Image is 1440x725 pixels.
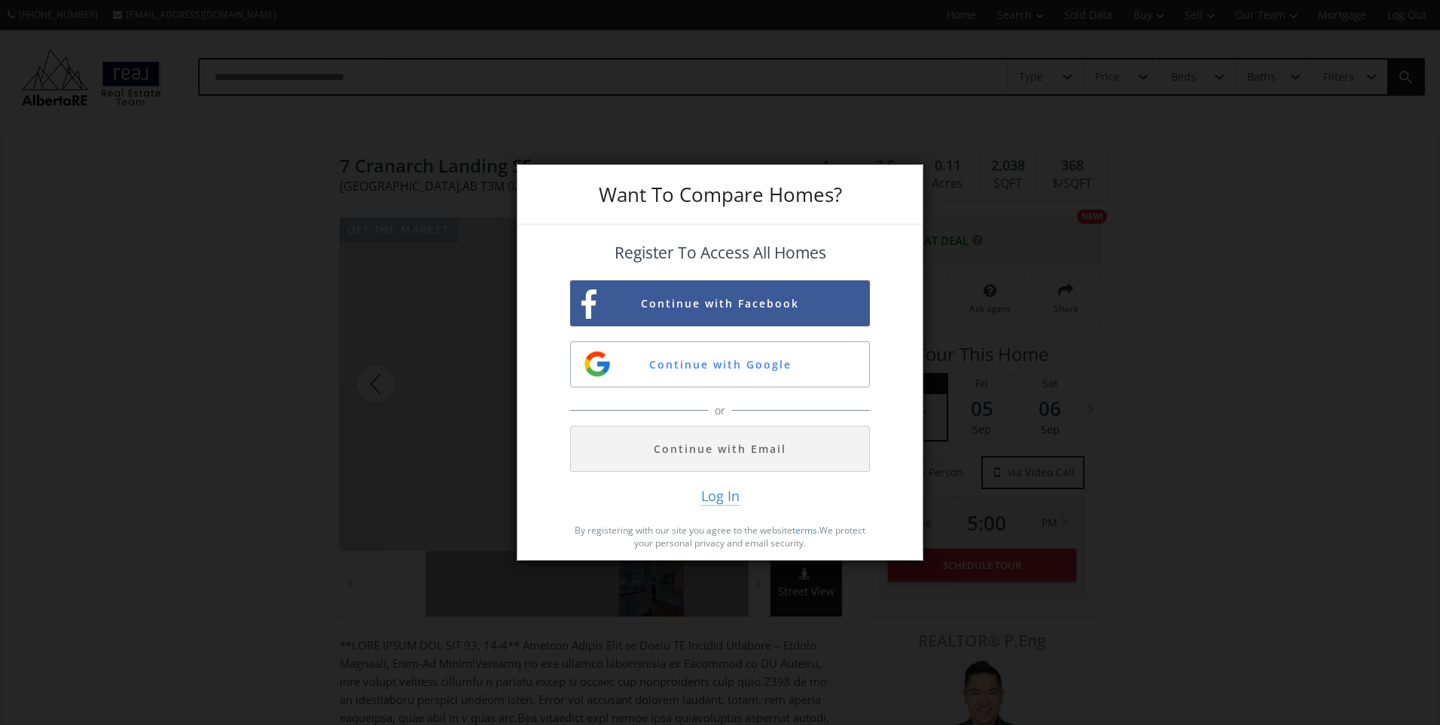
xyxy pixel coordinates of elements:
button: Continue with Facebook [570,280,870,326]
button: Continue with Google [570,341,870,387]
span: Log In [701,487,740,506]
p: By registering with our site you agree to the website . We protect your personal privacy and emai... [570,524,870,549]
button: Continue with Email [570,426,870,472]
img: google-sign-up [582,349,612,379]
h3: Want To Compare Homes? [570,185,870,204]
a: terms [792,524,817,537]
img: facebook-sign-up [581,289,596,319]
span: or [711,403,729,418]
h4: Register To Access All Homes [570,244,870,262]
